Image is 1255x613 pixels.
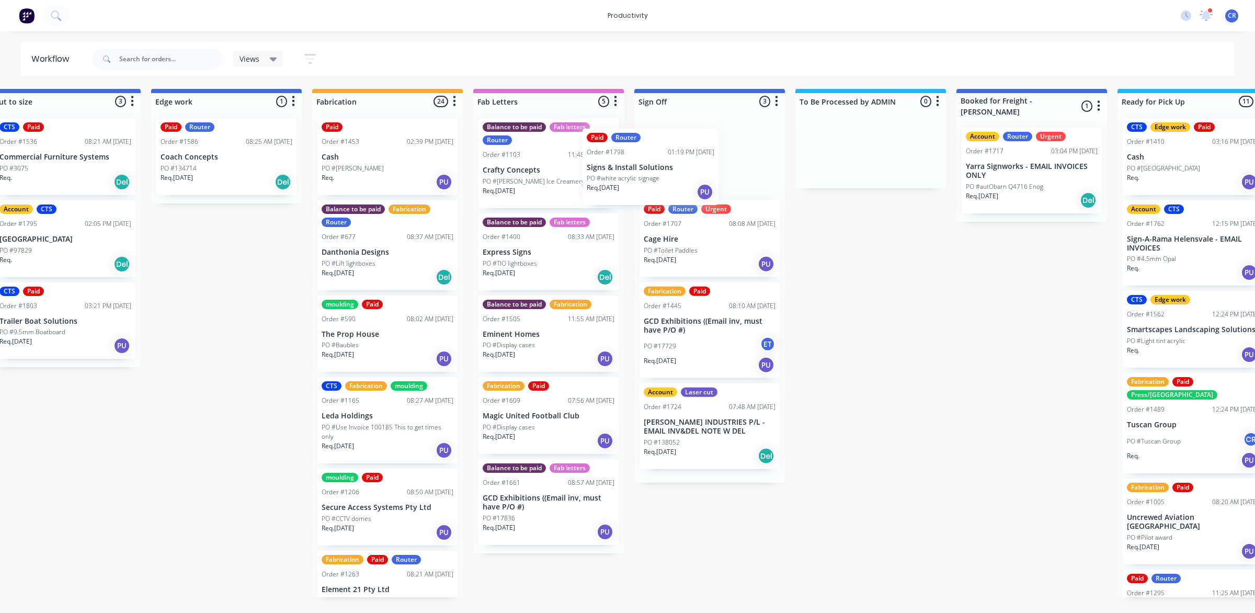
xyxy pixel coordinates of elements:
img: Factory [19,8,35,24]
input: Search for orders... [119,49,223,70]
div: Workflow [31,53,74,65]
span: Views [239,53,259,64]
div: productivity [602,8,653,24]
span: CR [1228,11,1236,20]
